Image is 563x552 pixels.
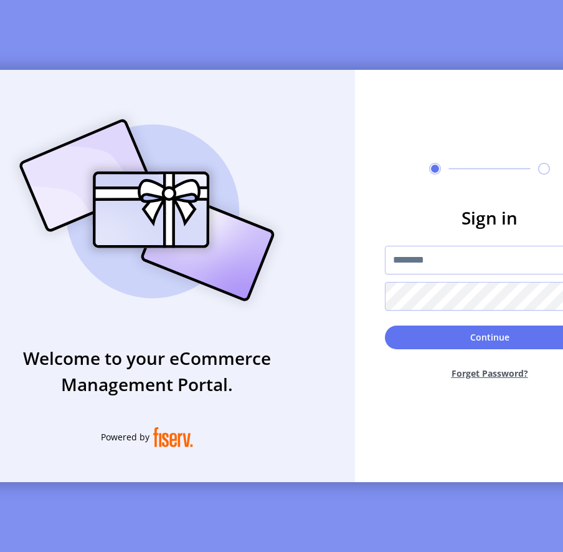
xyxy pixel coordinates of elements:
span: Powered by [101,430,149,443]
img: card_Illustration.svg [1,105,293,315]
